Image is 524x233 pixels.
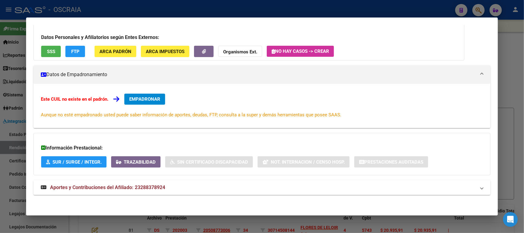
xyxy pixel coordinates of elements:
[141,46,189,57] button: ARCA Impuestos
[41,71,475,78] mat-panel-title: Datos de Empadronamiento
[267,46,334,57] button: No hay casos -> Crear
[272,49,329,54] span: No hay casos -> Crear
[271,159,345,165] span: Not. Internacion / Censo Hosp.
[71,49,80,54] span: FTP
[124,94,165,105] button: EMPADRONAR
[503,212,518,227] div: Open Intercom Messenger
[50,184,165,190] span: Aportes y Contribuciones del Afiliado: 23288378924
[124,159,156,165] span: Trazabilidad
[354,156,428,168] button: Prestaciones Auditadas
[41,112,341,118] span: Aunque no esté empadronado usted puede saber información de aportes, deudas, FTP, consulta a la s...
[129,96,160,102] span: EMPADRONAR
[33,84,490,128] div: Datos de Empadronamiento
[111,156,161,168] button: Trazabilidad
[41,46,61,57] button: SSS
[33,180,490,195] mat-expansion-panel-header: Aportes y Contribuciones del Afiliado: 23288378924
[95,46,136,57] button: ARCA Padrón
[33,65,490,84] mat-expansion-panel-header: Datos de Empadronamiento
[177,159,248,165] span: Sin Certificado Discapacidad
[99,49,131,54] span: ARCA Padrón
[218,46,262,57] button: Organismos Ext.
[165,156,253,168] button: Sin Certificado Discapacidad
[41,96,108,102] strong: Este CUIL no existe en el padrón.
[223,49,257,55] strong: Organismos Ext.
[52,159,102,165] span: SUR / SURGE / INTEGR.
[41,34,457,41] h3: Datos Personales y Afiliatorios según Entes Externos:
[41,156,107,168] button: SUR / SURGE / INTEGR.
[258,156,350,168] button: Not. Internacion / Censo Hosp.
[364,159,423,165] span: Prestaciones Auditadas
[146,49,184,54] span: ARCA Impuestos
[65,46,85,57] button: FTP
[47,49,55,54] span: SSS
[41,144,483,152] h3: Información Prestacional:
